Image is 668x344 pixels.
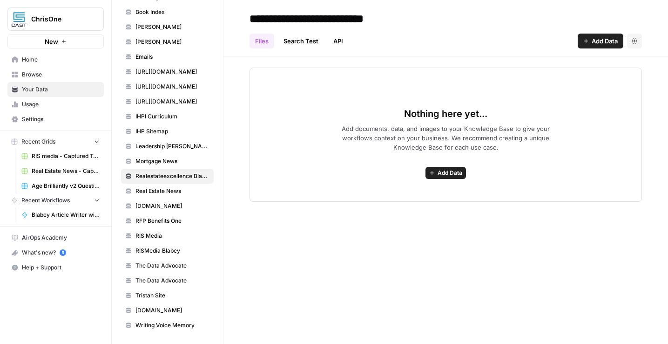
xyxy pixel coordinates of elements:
[135,187,209,195] span: Real Estate News
[135,23,209,31] span: [PERSON_NAME]
[121,64,214,79] a: [URL][DOMAIN_NAME]
[121,303,214,318] a: [DOMAIN_NAME]
[135,112,209,121] span: IHPI Curriculum
[121,318,214,333] a: Writing Voice Memory
[21,138,55,146] span: Recent Grids
[22,55,100,64] span: Home
[121,199,214,213] a: [DOMAIN_NAME]
[135,261,209,270] span: The Data Advocate
[121,154,214,169] a: Mortgage News
[7,230,104,245] a: AirOps Academy
[592,36,618,46] span: Add Data
[7,193,104,207] button: Recent Workflows
[135,157,209,165] span: Mortgage News
[21,196,70,205] span: Recent Workflows
[135,142,209,151] span: Leadership [PERSON_NAME]
[7,82,104,97] a: Your Data
[121,34,214,49] a: [PERSON_NAME]
[121,243,214,258] a: RISMedia Blabey
[17,164,104,179] a: Real Estate News - Captured Texts.csv
[278,34,324,48] a: Search Test
[121,273,214,288] a: The Data Advocate
[135,53,209,61] span: Emails
[32,182,100,190] span: Age Brilliantly v2 Questions
[135,247,209,255] span: RISMedia Blabey
[135,83,209,91] span: [URL][DOMAIN_NAME]
[17,207,104,222] a: Blabey Article Writer with Memory Stores
[121,124,214,139] a: IHP Sitemap
[121,79,214,94] a: [URL][DOMAIN_NAME]
[7,7,104,31] button: Workspace: ChrisOne
[121,213,214,228] a: RFP Benefits One
[7,34,104,48] button: New
[22,70,100,79] span: Browse
[32,211,100,219] span: Blabey Article Writer with Memory Stores
[135,306,209,315] span: [DOMAIN_NAME]
[7,97,104,112] a: Usage
[121,5,214,20] a: Book Index
[22,100,100,109] span: Usage
[135,97,209,106] span: [URL][DOMAIN_NAME]
[121,109,214,124] a: IHPI Curriculum
[7,260,104,275] button: Help + Support
[578,34,623,48] button: Add Data
[121,288,214,303] a: Tristan Site
[17,149,104,164] a: RIS media - Captured Texts (2).csv
[121,139,214,154] a: Leadership [PERSON_NAME]
[32,152,100,160] span: RIS media - Captured Texts (2).csv
[327,124,565,152] span: Add documents, data, and images to your Knowledge Base to give your workflows context on your bus...
[135,38,209,46] span: [PERSON_NAME]
[135,68,209,76] span: [URL][DOMAIN_NAME]
[22,115,100,124] span: Settings
[121,258,214,273] a: The Data Advocate
[45,37,58,46] span: New
[135,321,209,330] span: Writing Voice Memory
[135,8,209,16] span: Book Index
[404,107,487,120] span: Nothing here yet...
[121,169,214,184] a: Realestateexcellence Blabey
[135,127,209,136] span: IHP Sitemap
[121,184,214,199] a: Real Estate News
[32,167,100,175] span: Real Estate News - Captured Texts.csv
[121,228,214,243] a: RIS Media
[61,250,64,255] text: 5
[8,246,103,260] div: What's new?
[31,14,88,24] span: ChrisOne
[17,179,104,193] a: Age Brilliantly v2 Questions
[135,217,209,225] span: RFP Benefits One
[328,34,349,48] a: API
[438,169,462,177] span: Add Data
[11,11,27,28] img: ChrisOne Logo
[135,202,209,210] span: [DOMAIN_NAME]
[425,167,466,179] button: Add Data
[7,245,104,260] button: What's new? 5
[135,172,209,180] span: Realestateexcellence Blabey
[135,276,209,285] span: The Data Advocate
[121,49,214,64] a: Emails
[135,291,209,300] span: Tristan Site
[121,94,214,109] a: [URL][DOMAIN_NAME]
[22,263,100,272] span: Help + Support
[7,52,104,67] a: Home
[22,85,100,94] span: Your Data
[22,234,100,242] span: AirOps Academy
[60,249,66,256] a: 5
[121,20,214,34] a: [PERSON_NAME]
[7,112,104,127] a: Settings
[135,232,209,240] span: RIS Media
[7,135,104,149] button: Recent Grids
[7,67,104,82] a: Browse
[250,34,274,48] a: Files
